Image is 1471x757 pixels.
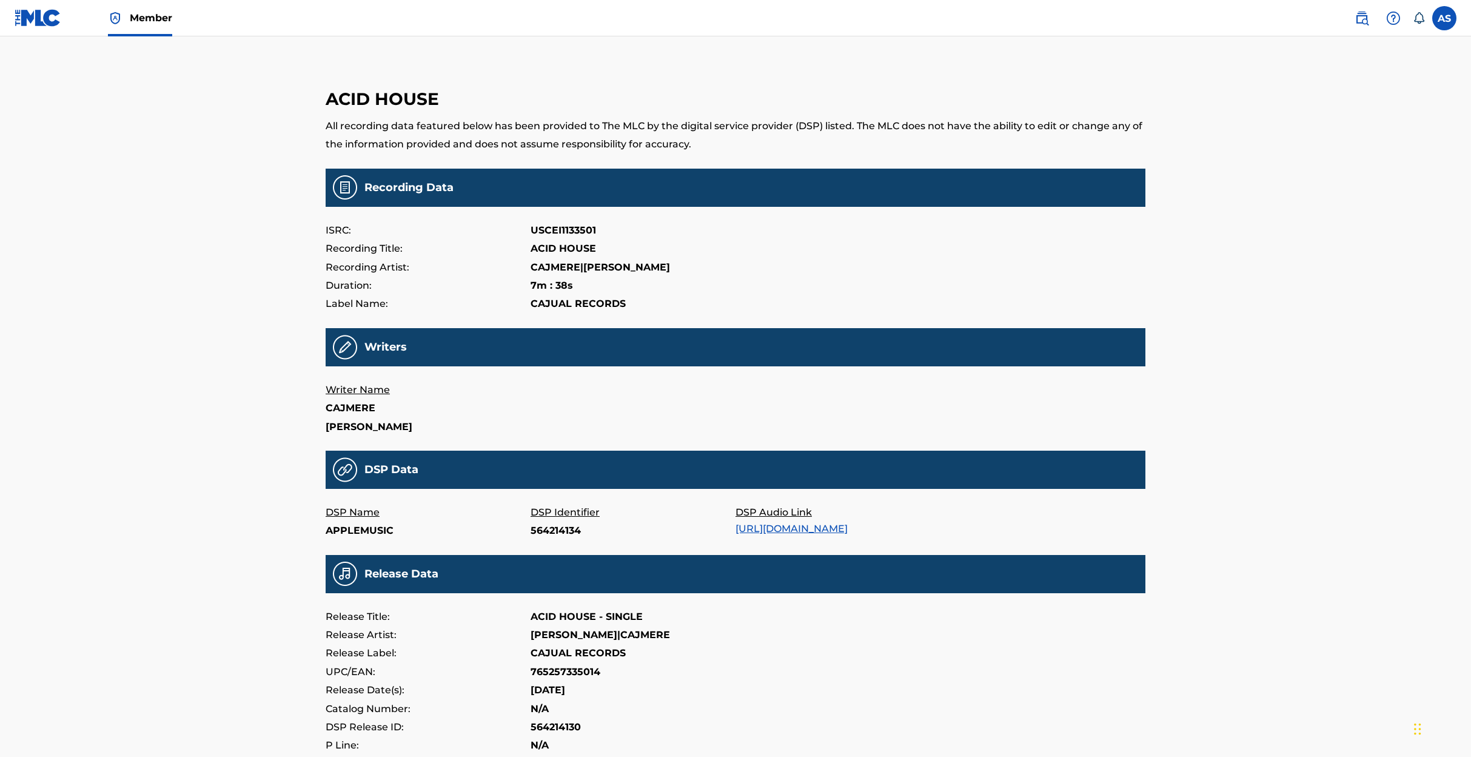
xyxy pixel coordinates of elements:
p: P Line: [326,736,531,755]
p: Release Label: [326,644,531,662]
div: User Menu [1432,6,1456,30]
h3: ACID HOUSE [326,89,1145,110]
img: help [1386,11,1401,25]
p: Release Title: [326,608,531,626]
p: N/A [531,700,549,718]
p: APPLEMUSIC [326,522,531,540]
p: DSP Identifier [531,503,735,522]
p: [PERSON_NAME]|CAJMERE [531,626,670,644]
h5: DSP Data [364,463,418,477]
p: USCEI1133501 [531,221,596,240]
div: Help [1381,6,1406,30]
img: Recording Writers [333,335,357,360]
p: 564214134 [531,522,735,540]
h5: Release Data [364,567,438,581]
p: N/A [531,736,549,755]
img: search [1355,11,1369,25]
p: ACID HOUSE [531,240,596,258]
img: Recording Data [333,175,357,200]
p: 564214130 [531,718,581,736]
span: Member [130,11,172,25]
img: 31a9e25fa6e13e71f14b.png [333,457,357,482]
p: CAJUAL RECORDS [531,644,626,662]
p: CAJUAL RECORDS [531,295,626,313]
p: Label Name: [326,295,531,313]
div: Drag [1414,711,1421,747]
p: ISRC: [326,221,531,240]
p: ACID HOUSE - SINGLE [531,608,643,626]
p: 765257335014 [531,663,600,681]
iframe: Chat Widget [1410,699,1471,757]
h5: Recording Data [364,181,454,195]
p: DSP Release ID: [326,718,531,736]
img: MLC Logo [15,9,61,27]
p: CAJMERE|[PERSON_NAME] [531,258,670,277]
p: Recording Artist: [326,258,531,277]
p: Catalog Number: [326,700,531,718]
p: Release Date(s): [326,681,531,699]
p: Duration: [326,277,531,295]
div: Notifications [1413,12,1425,24]
img: 75424d043b2694df37d4.png [333,562,357,586]
h5: Writers [364,340,407,354]
p: UPC/EAN: [326,663,531,681]
p: Release Artist: [326,626,531,644]
p: CAJMERE [326,399,531,417]
p: [PERSON_NAME] [326,418,531,436]
p: DSP Name [326,503,531,522]
p: All recording data featured below has been provided to The MLC by the digital service provider (D... [326,117,1145,154]
p: Recording Title: [326,240,531,258]
a: [URL][DOMAIN_NAME] [735,523,848,534]
p: [DATE] [531,681,565,699]
p: 7m : 38s [531,277,573,295]
p: Writer Name [326,381,531,399]
img: Top Rightsholder [108,11,122,25]
p: DSP Audio Link [735,503,940,522]
iframe: Resource Center [1437,522,1471,626]
a: Public Search [1350,6,1374,30]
